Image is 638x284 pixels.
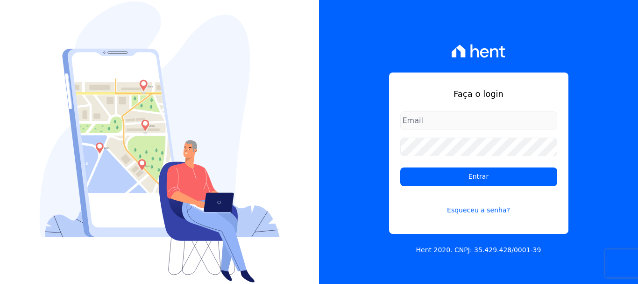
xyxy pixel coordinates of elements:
[400,194,557,215] a: Esqueceu a senha?
[400,87,557,100] h1: Faça o login
[40,1,280,283] img: Login
[400,167,557,186] input: Entrar
[416,245,541,255] p: Hent 2020. CNPJ: 35.429.428/0001-39
[400,111,557,130] input: Email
